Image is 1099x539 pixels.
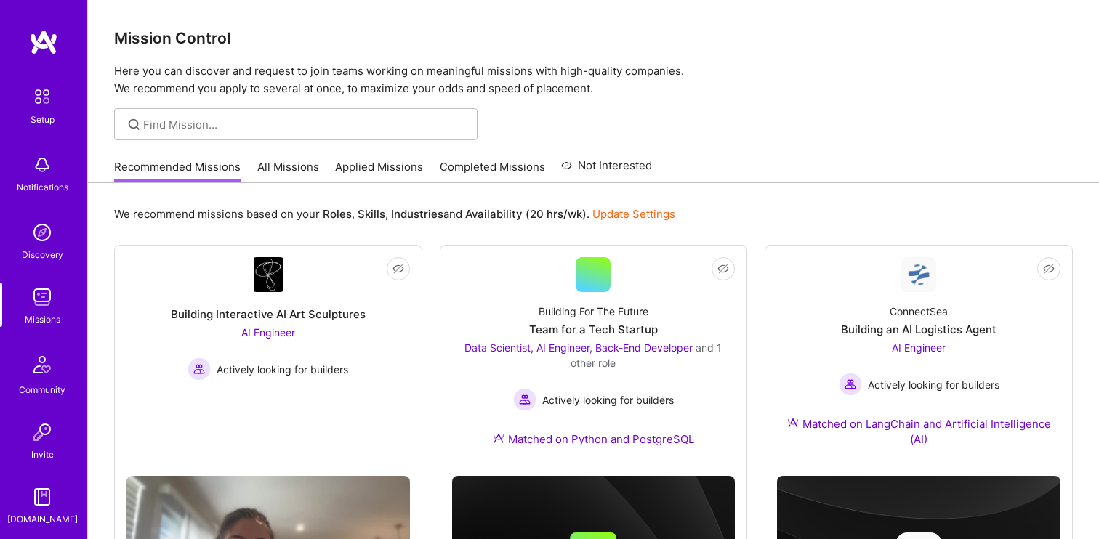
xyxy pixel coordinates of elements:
[7,511,78,527] div: [DOMAIN_NAME]
[17,179,68,195] div: Notifications
[31,447,54,462] div: Invite
[22,247,63,262] div: Discovery
[188,357,211,381] img: Actively looking for builders
[114,29,1073,47] h3: Mission Control
[464,341,693,354] span: Data Scientist, AI Engineer, Back-End Developer
[493,431,694,447] div: Matched on Python and PostgreSQL
[1043,263,1055,275] i: icon EyeClosed
[440,159,545,183] a: Completed Missions
[890,304,948,319] div: ConnectSea
[787,417,799,429] img: Ateam Purple Icon
[493,432,504,444] img: Ateam Purple Icon
[717,263,729,275] i: icon EyeClosed
[27,81,57,112] img: setup
[892,341,946,354] span: AI Engineer
[542,392,674,408] span: Actively looking for builders
[561,157,652,183] a: Not Interested
[257,159,319,183] a: All Missions
[241,326,295,339] span: AI Engineer
[465,207,587,221] b: Availability (20 hrs/wk)
[28,418,57,447] img: Invite
[29,29,58,55] img: logo
[392,263,404,275] i: icon EyeClosed
[529,322,658,337] div: Team for a Tech Startup
[539,304,648,319] div: Building For The Future
[114,159,241,183] a: Recommended Missions
[868,377,999,392] span: Actively looking for builders
[777,257,1060,464] a: Company LogoConnectSeaBuilding an AI Logistics AgentAI Engineer Actively looking for buildersActi...
[28,482,57,511] img: guide book
[323,207,352,221] b: Roles
[254,257,283,292] img: Company Logo
[126,116,142,133] i: icon SearchGrey
[143,117,467,132] input: Find Mission...
[114,206,675,222] p: We recommend missions based on your , , and .
[391,207,443,221] b: Industries
[592,207,675,221] a: Update Settings
[171,307,366,322] div: Building Interactive AI Art Sculptures
[777,416,1060,447] div: Matched on LangChain and Artificial Intelligence (AI)
[31,112,55,127] div: Setup
[335,159,423,183] a: Applied Missions
[513,388,536,411] img: Actively looking for builders
[126,257,410,464] a: Company LogoBuilding Interactive AI Art SculpturesAI Engineer Actively looking for buildersActive...
[114,62,1073,97] p: Here you can discover and request to join teams working on meaningful missions with high-quality ...
[28,150,57,179] img: bell
[839,373,862,396] img: Actively looking for builders
[25,347,60,382] img: Community
[19,382,65,397] div: Community
[901,257,936,292] img: Company Logo
[28,283,57,312] img: teamwork
[28,218,57,247] img: discovery
[358,207,385,221] b: Skills
[25,312,60,327] div: Missions
[217,362,348,377] span: Actively looking for builders
[841,322,997,337] div: Building an AI Logistics Agent
[452,257,736,464] a: Building For The FutureTeam for a Tech StartupData Scientist, AI Engineer, Back-End Developer and...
